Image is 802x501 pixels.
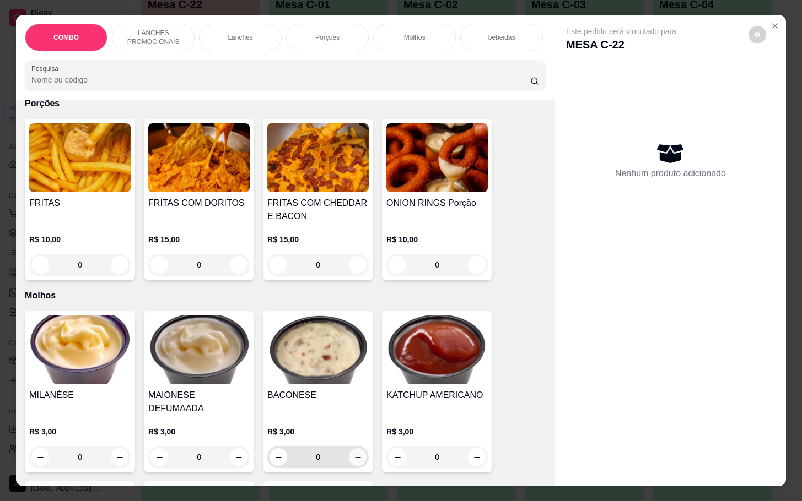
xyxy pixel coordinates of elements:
p: MESA C-22 [566,37,676,52]
h4: FRITAS COM CHEDDAR E BACON [267,197,369,223]
h4: BACONESE [267,389,369,402]
button: decrease-product-quantity [270,448,287,466]
p: COMBO [53,33,79,42]
p: Molhos [404,33,426,42]
p: Este pedido será vinculado para [566,26,676,37]
p: R$ 15,00 [148,234,250,245]
p: R$ 3,00 [267,426,369,437]
label: Pesquisa [31,64,62,73]
p: R$ 3,00 [148,426,250,437]
img: product-image [29,123,131,192]
p: R$ 10,00 [29,234,131,245]
p: Porções [25,97,546,110]
button: Close [766,17,784,35]
input: Pesquisa [31,74,530,85]
h4: KATCHUP AMERICANO [386,389,488,402]
p: R$ 15,00 [267,234,369,245]
button: decrease-product-quantity [31,448,49,466]
h4: FRITAS [29,197,131,210]
p: Lanches [228,33,252,42]
p: R$ 10,00 [386,234,488,245]
img: product-image [267,123,369,192]
button: increase-product-quantity [230,448,247,466]
img: product-image [148,123,250,192]
h4: MAIONESE DEFUMAADA [148,389,250,415]
img: product-image [267,315,369,384]
button: increase-product-quantity [349,448,367,466]
button: decrease-product-quantity [749,26,766,43]
p: Molhos [25,289,546,302]
p: LANCHES PROMOCIONAIS [121,29,185,46]
p: Porções [315,33,340,42]
p: R$ 3,00 [29,426,131,437]
h4: FRITAS COM DORITOS [148,197,250,210]
button: increase-product-quantity [468,448,486,466]
p: R$ 3,00 [386,426,488,437]
img: product-image [386,315,488,384]
button: increase-product-quantity [111,448,128,466]
button: decrease-product-quantity [389,448,406,466]
img: product-image [148,315,250,384]
button: decrease-product-quantity [150,448,168,466]
h4: MILANÉSE [29,389,131,402]
p: Nenhum produto adicionado [615,167,726,180]
img: product-image [386,123,488,192]
img: product-image [29,315,131,384]
h4: ONION RINGS Porção [386,197,488,210]
p: bebeidas [488,33,515,42]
